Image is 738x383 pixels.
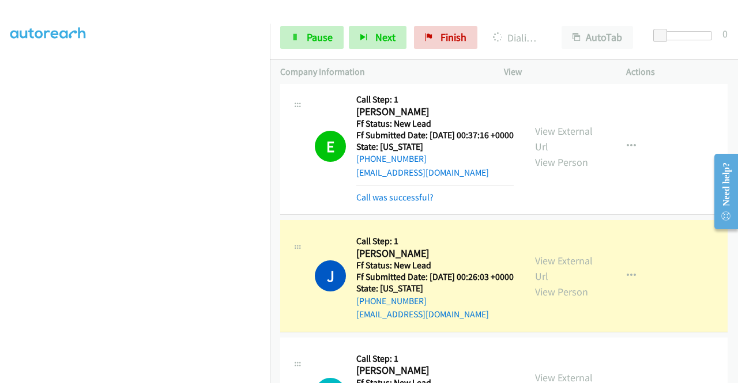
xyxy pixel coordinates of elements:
a: Call was successful? [356,192,434,203]
a: [EMAIL_ADDRESS][DOMAIN_NAME] [356,167,489,178]
h5: Ff Submitted Date: [DATE] 00:26:03 +0000 [356,271,514,283]
a: View External Url [535,124,593,153]
h5: Ff Status: New Lead [356,118,514,130]
p: Company Information [280,65,483,79]
a: View Person [535,156,588,169]
h1: J [315,260,346,291]
p: Actions [626,65,728,79]
h5: Call Step: 1 [356,236,514,247]
a: [EMAIL_ADDRESS][DOMAIN_NAME] [356,309,489,320]
h5: State: [US_STATE] [356,283,514,294]
h5: Ff Submitted Date: [DATE] 00:37:16 +0000 [356,130,514,141]
div: Delay between calls (in seconds) [659,31,712,40]
div: 0 [722,26,728,41]
a: View Person [535,285,588,298]
span: Next [375,31,396,44]
span: Finish [440,31,466,44]
h2: [PERSON_NAME] [356,247,510,260]
a: Finish [414,26,477,49]
a: Pause [280,26,344,49]
iframe: Resource Center [705,146,738,237]
a: View External Url [535,254,593,283]
p: View [504,65,605,79]
a: [PHONE_NUMBER] [356,153,427,164]
h5: State: [US_STATE] [356,141,514,153]
a: [PHONE_NUMBER] [356,295,427,306]
h5: Call Step: 1 [356,353,514,365]
span: Pause [307,31,333,44]
h1: E [315,131,346,162]
h2: [PERSON_NAME] [356,105,510,119]
h5: Call Step: 1 [356,94,514,105]
button: Next [349,26,406,49]
h2: [PERSON_NAME] [356,364,510,377]
h5: Ff Status: New Lead [356,260,514,271]
p: Dialing [PERSON_NAME] [493,30,541,45]
button: AutoTab [562,26,633,49]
